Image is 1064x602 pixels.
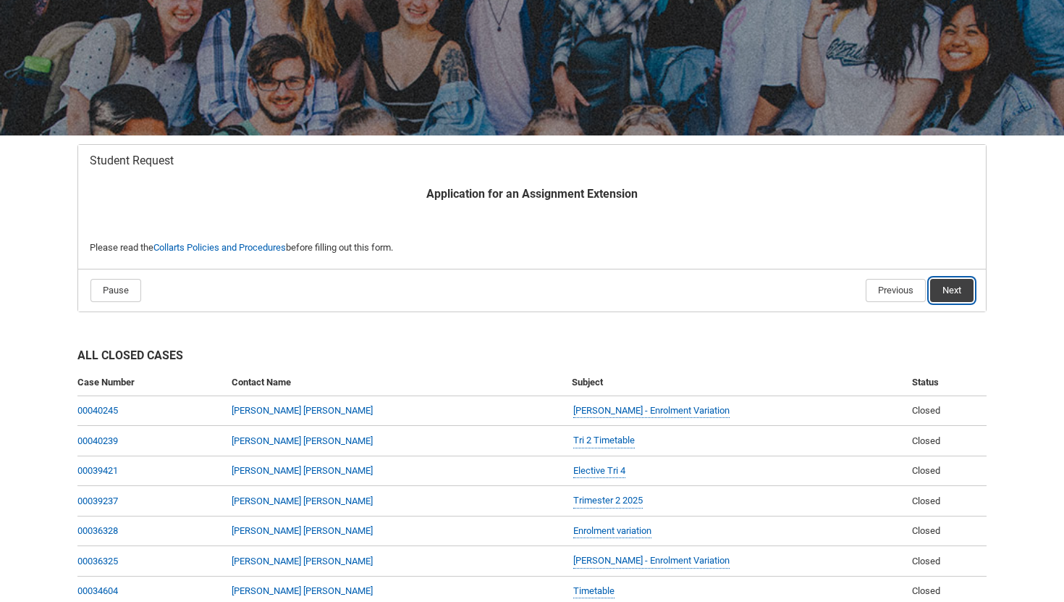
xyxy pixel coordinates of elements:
[232,465,373,476] a: [PERSON_NAME] [PERSON_NAME]
[566,369,906,396] th: Subject
[232,585,373,596] a: [PERSON_NAME] [PERSON_NAME]
[232,525,373,536] a: [PERSON_NAME] [PERSON_NAME]
[77,496,118,506] a: 00039237
[573,493,643,509] a: Trimester 2 2025
[77,556,118,567] a: 00036325
[573,553,730,569] a: [PERSON_NAME] - Enrolment Variation
[232,435,373,446] a: [PERSON_NAME] [PERSON_NAME]
[573,433,635,448] a: Tri 2 Timetable
[912,496,940,506] span: Closed
[77,465,118,476] a: 00039421
[77,435,118,446] a: 00040239
[912,585,940,596] span: Closed
[912,465,940,476] span: Closed
[232,556,373,567] a: [PERSON_NAME] [PERSON_NAME]
[232,496,373,506] a: [PERSON_NAME] [PERSON_NAME]
[77,144,987,312] article: Redu_Student_Request flow
[912,525,940,536] span: Closed
[912,405,940,416] span: Closed
[77,405,118,416] a: 00040245
[930,279,974,302] button: Next
[232,405,373,416] a: [PERSON_NAME] [PERSON_NAME]
[77,585,118,596] a: 00034604
[866,279,926,302] button: Previous
[226,369,566,396] th: Contact Name
[77,347,987,369] h2: All Closed Cases
[90,279,141,302] button: Pause
[573,524,651,539] a: Enrolment variation
[90,154,174,168] span: Student Request
[912,435,940,446] span: Closed
[912,556,940,567] span: Closed
[77,525,118,536] a: 00036328
[77,369,226,396] th: Case Number
[573,584,615,599] a: Timetable
[426,187,638,201] b: Application for an Assignment Extension
[906,369,987,396] th: Status
[573,464,625,479] a: Elective Tri 4
[573,404,730,419] a: [PERSON_NAME] - Enrolment Variation
[153,242,286,253] a: Collarts Policies and Procedures
[90,241,974,255] p: Please read the before filling out this form.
